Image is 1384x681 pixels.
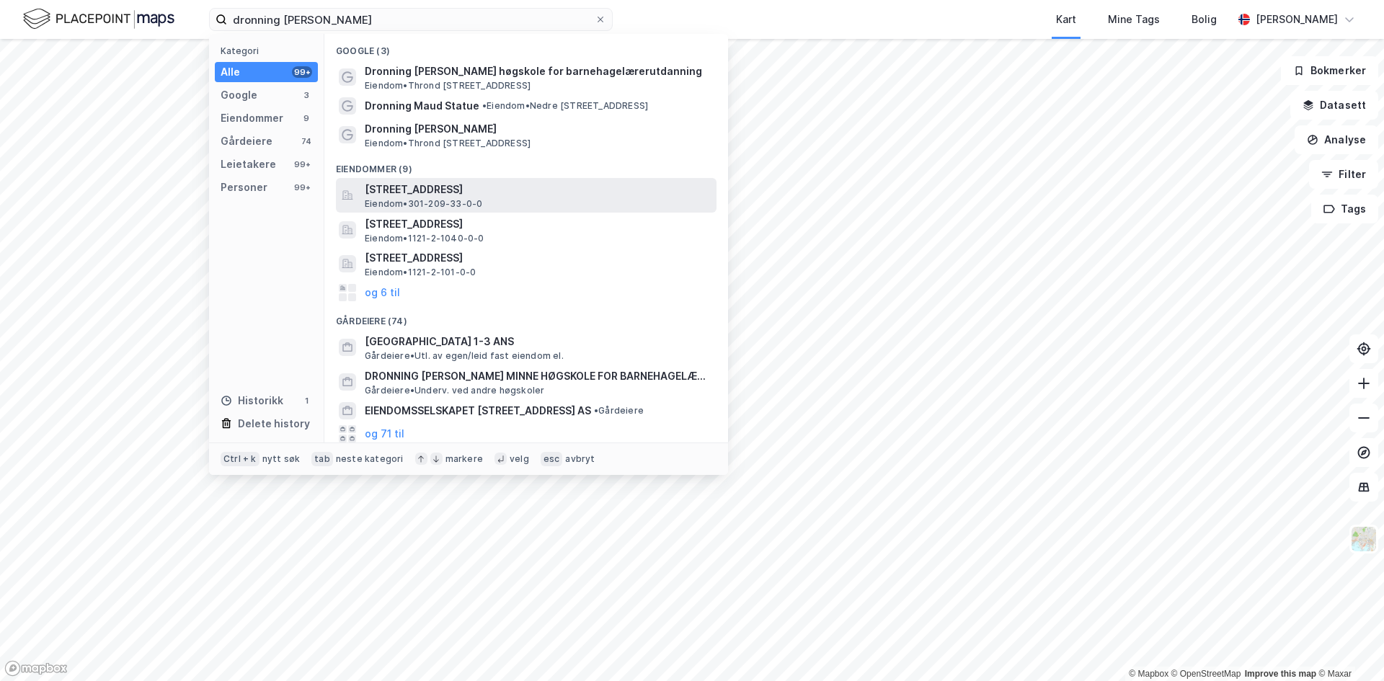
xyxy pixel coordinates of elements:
span: [STREET_ADDRESS] [365,215,711,233]
div: avbryt [565,453,595,465]
div: 1 [301,395,312,406]
div: Kart [1056,11,1076,28]
div: neste kategori [336,453,404,465]
div: Eiendommer (9) [324,152,728,178]
span: Eiendom • 1121-2-1040-0-0 [365,233,484,244]
div: markere [445,453,483,465]
div: 74 [301,135,312,147]
div: Google [221,86,257,104]
span: Eiendom • Thrond [STREET_ADDRESS] [365,138,531,149]
a: Improve this map [1245,669,1316,679]
span: DRONNING [PERSON_NAME] MINNE HØGSKOLE FOR BARNEHAGELÆRERUTDANNING STI [365,368,711,385]
span: Gårdeiere • Underv. ved andre høgskoler [365,385,544,396]
a: Mapbox [1129,669,1168,679]
div: Kategori [221,45,318,56]
span: Eiendom • 301-209-33-0-0 [365,198,482,210]
div: velg [510,453,529,465]
div: 9 [301,112,312,124]
div: 3 [301,89,312,101]
iframe: Chat Widget [1312,612,1384,681]
span: [GEOGRAPHIC_DATA] 1-3 ANS [365,333,711,350]
button: Tags [1311,195,1378,223]
img: Z [1350,525,1378,553]
img: logo.f888ab2527a4732fd821a326f86c7f29.svg [23,6,174,32]
div: Mine Tags [1108,11,1160,28]
div: Leietakere [221,156,276,173]
div: Historikk [221,392,283,409]
button: og 6 til [365,284,400,301]
div: 99+ [292,182,312,193]
input: Søk på adresse, matrikkel, gårdeiere, leietakere eller personer [227,9,595,30]
div: Kontrollprogram for chat [1312,612,1384,681]
span: • [594,405,598,416]
div: Gårdeiere (74) [324,304,728,330]
div: tab [311,452,333,466]
button: Bokmerker [1281,56,1378,85]
span: Eiendom • Thrond [STREET_ADDRESS] [365,80,531,92]
span: Dronning [PERSON_NAME] høgskole for barnehagelærerutdanning [365,63,711,80]
span: [STREET_ADDRESS] [365,249,711,267]
span: EIENDOMSSELSKAPET [STREET_ADDRESS] AS [365,402,591,419]
span: Gårdeiere • Utl. av egen/leid fast eiendom el. [365,350,564,362]
span: Eiendom • Nedre [STREET_ADDRESS] [482,100,648,112]
span: Eiendom • 1121-2-101-0-0 [365,267,476,278]
div: 99+ [292,66,312,78]
button: og 71 til [365,425,404,442]
a: OpenStreetMap [1171,669,1241,679]
div: [PERSON_NAME] [1256,11,1338,28]
span: • [482,100,487,111]
span: Dronning [PERSON_NAME] [365,120,711,138]
div: esc [541,452,563,466]
div: 99+ [292,159,312,170]
div: Personer [221,179,267,196]
div: Ctrl + k [221,452,259,466]
div: Bolig [1192,11,1217,28]
div: Delete history [238,415,310,432]
div: Google (3) [324,34,728,60]
a: Mapbox homepage [4,660,68,677]
span: Dronning Maud Statue [365,97,479,115]
div: Alle [221,63,240,81]
button: Analyse [1295,125,1378,154]
div: nytt søk [262,453,301,465]
div: Gårdeiere [221,133,272,150]
span: Gårdeiere [594,405,644,417]
button: Filter [1309,160,1378,189]
span: [STREET_ADDRESS] [365,181,711,198]
div: Eiendommer [221,110,283,127]
button: Datasett [1290,91,1378,120]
